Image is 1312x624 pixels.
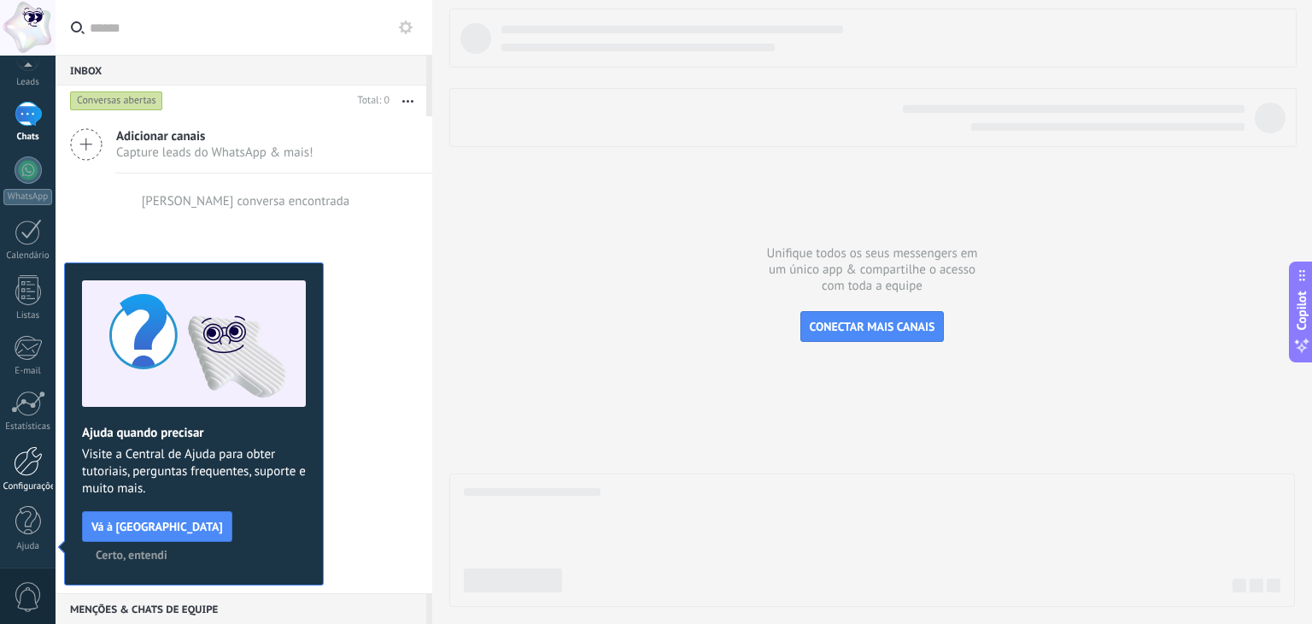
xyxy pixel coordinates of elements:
[82,511,232,542] button: Vá à [GEOGRAPHIC_DATA]
[3,132,53,143] div: Chats
[3,541,53,552] div: Ajuda
[82,446,306,497] span: Visite a Central de Ajuda para obter tutoriais, perguntas frequentes, suporte e muito mais.
[88,542,175,568] button: Certo, entendi
[3,421,53,433] div: Estatísticas
[351,92,389,109] div: Total: 0
[3,310,53,321] div: Listas
[70,91,163,111] div: Conversas abertas
[91,521,223,533] span: Vá à [GEOGRAPHIC_DATA]
[3,366,53,377] div: E-mail
[810,319,935,334] span: CONECTAR MAIS CANAIS
[3,250,53,262] div: Calendário
[56,593,426,624] div: Menções & Chats de equipe
[116,128,313,144] span: Adicionar canais
[116,144,313,161] span: Capture leads do WhatsApp & mais!
[96,549,167,561] span: Certo, entendi
[56,55,426,85] div: Inbox
[3,481,53,492] div: Configurações
[142,193,350,209] div: [PERSON_NAME] conversa encontrada
[82,425,306,441] h2: Ajuda quando precisar
[3,77,53,88] div: Leads
[800,311,945,342] button: CONECTAR MAIS CANAIS
[1293,291,1310,331] span: Copilot
[3,189,52,205] div: WhatsApp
